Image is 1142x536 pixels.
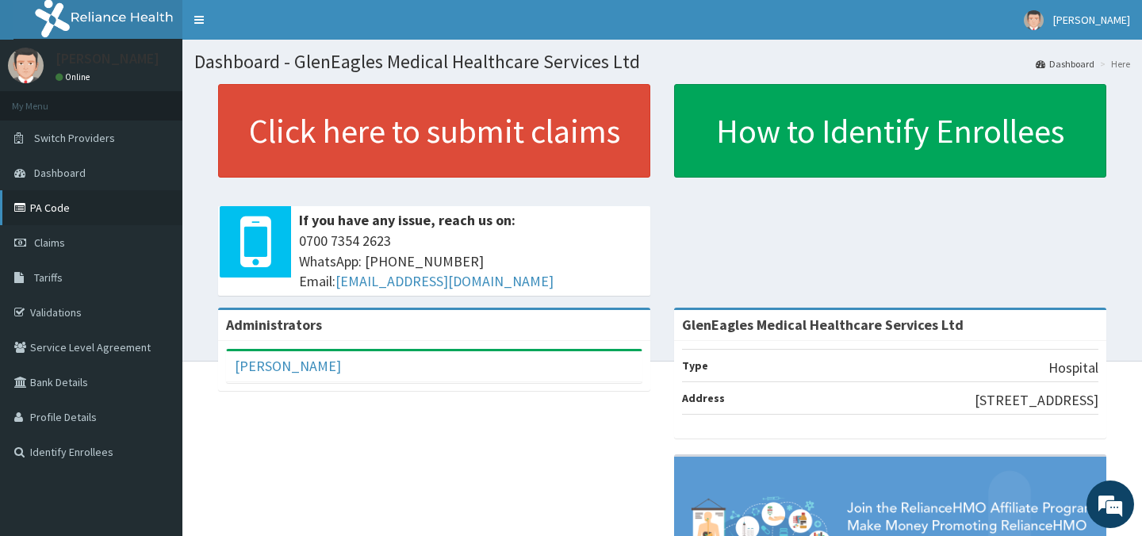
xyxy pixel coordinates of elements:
span: Claims [34,235,65,250]
div: Minimize live chat window [260,8,298,46]
b: Administrators [226,316,322,334]
img: d_794563401_company_1708531726252_794563401 [29,79,64,119]
span: Dashboard [34,166,86,180]
b: Address [682,391,725,405]
strong: GlenEagles Medical Healthcare Services Ltd [682,316,964,334]
p: [PERSON_NAME] [56,52,159,66]
a: [PERSON_NAME] [235,357,341,375]
a: How to Identify Enrollees [674,84,1106,178]
span: Tariffs [34,270,63,285]
img: User Image [1024,10,1044,30]
span: 0700 7354 2623 WhatsApp: [PHONE_NUMBER] Email: [299,231,642,292]
textarea: Type your message and hit 'Enter' [8,363,302,419]
p: Hospital [1048,358,1098,378]
a: Online [56,71,94,82]
a: [EMAIL_ADDRESS][DOMAIN_NAME] [335,272,554,290]
p: [STREET_ADDRESS] [975,390,1098,411]
b: Type [682,358,708,373]
span: We're online! [92,165,219,325]
span: Switch Providers [34,131,115,145]
a: Dashboard [1036,57,1094,71]
b: If you have any issue, reach us on: [299,211,515,229]
img: User Image [8,48,44,83]
h1: Dashboard - GlenEagles Medical Healthcare Services Ltd [194,52,1130,72]
a: Click here to submit claims [218,84,650,178]
div: Chat with us now [82,89,266,109]
li: Here [1096,57,1130,71]
span: [PERSON_NAME] [1053,13,1130,27]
